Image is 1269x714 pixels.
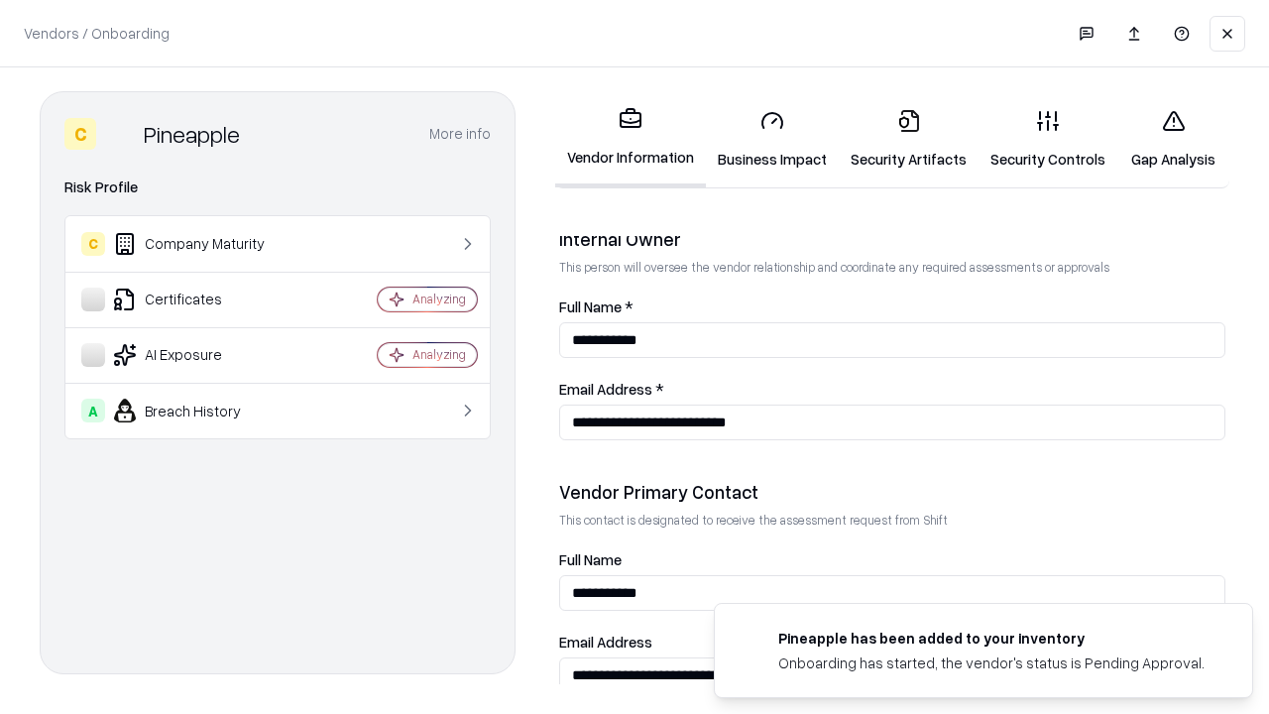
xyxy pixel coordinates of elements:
label: Full Name * [559,299,1225,314]
div: Risk Profile [64,176,491,199]
img: Pineapple [104,118,136,150]
p: Vendors / Onboarding [24,23,170,44]
label: Email Address [559,635,1225,650]
div: C [81,232,105,256]
a: Security Artifacts [839,93,979,185]
a: Business Impact [706,93,839,185]
div: Analyzing [412,346,466,363]
div: Vendor Primary Contact [559,480,1225,504]
label: Full Name [559,552,1225,567]
a: Gap Analysis [1117,93,1229,185]
div: Pineapple [144,118,240,150]
div: Company Maturity [81,232,318,256]
p: This person will oversee the vendor relationship and coordinate any required assessments or appro... [559,259,1225,276]
div: AI Exposure [81,343,318,367]
div: Pineapple has been added to your inventory [778,628,1205,649]
div: Certificates [81,288,318,311]
div: C [64,118,96,150]
a: Vendor Information [555,91,706,187]
div: Breach History [81,399,318,422]
a: Security Controls [979,93,1117,185]
button: More info [429,116,491,152]
div: A [81,399,105,422]
img: pineappleenergy.com [739,628,762,652]
label: Email Address * [559,382,1225,397]
p: This contact is designated to receive the assessment request from Shift [559,512,1225,529]
div: Onboarding has started, the vendor's status is Pending Approval. [778,653,1205,673]
div: Analyzing [412,291,466,307]
div: Internal Owner [559,227,1225,251]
